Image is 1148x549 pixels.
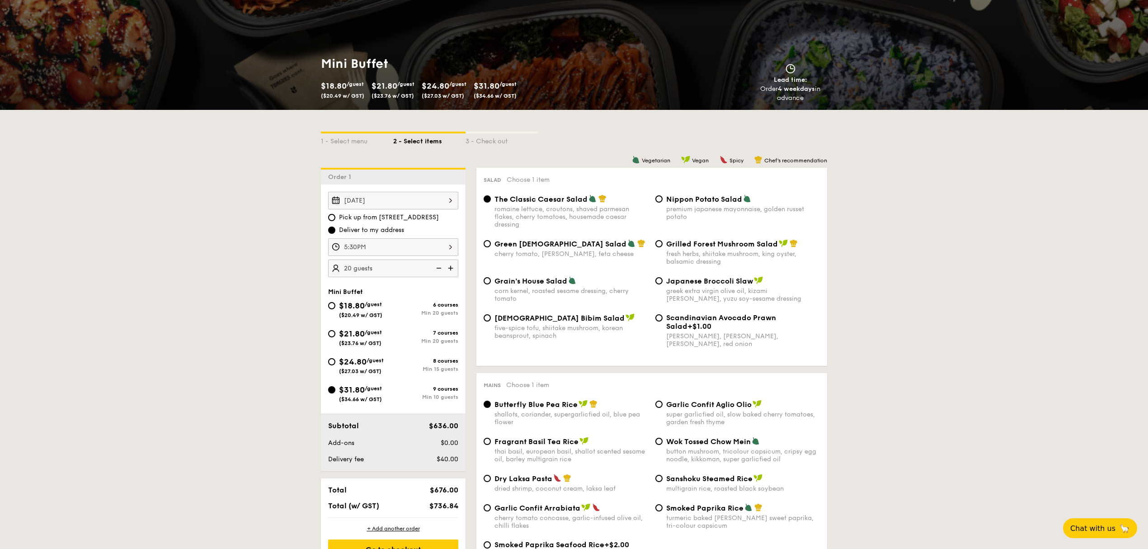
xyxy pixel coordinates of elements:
span: $21.80 [339,329,365,339]
span: $40.00 [437,455,458,463]
input: [DEMOGRAPHIC_DATA] Bibim Saladfive-spice tofu, shiitake mushroom, korean beansprout, spinach [484,314,491,322]
img: icon-vegetarian.fe4039eb.svg [744,503,753,511]
strong: 4 weekdays [778,85,815,93]
span: +$1.00 [687,322,711,331]
span: Fragrant Basil Tea Rice [494,437,579,446]
input: Number of guests [328,260,458,277]
input: Butterfly Blue Pea Riceshallots, coriander, supergarlicfied oil, blue pea flower [484,401,491,408]
span: Garlic Confit Arrabiata [494,504,580,512]
div: Order in advance [750,85,831,103]
img: icon-clock.2db775ea.svg [784,64,797,74]
span: ($23.76 w/ GST) [339,340,381,346]
input: Green [DEMOGRAPHIC_DATA] Saladcherry tomato, [PERSON_NAME], feta cheese [484,240,491,247]
span: Pick up from [STREET_ADDRESS] [339,213,439,222]
img: icon-vegetarian.fe4039eb.svg [627,239,635,247]
img: icon-chef-hat.a58ddaea.svg [598,194,607,203]
input: Scandinavian Avocado Prawn Salad+$1.00[PERSON_NAME], [PERSON_NAME], [PERSON_NAME], red onion [655,314,663,322]
span: Green [DEMOGRAPHIC_DATA] Salad [494,240,626,248]
span: Subtotal [328,421,359,430]
span: $676.00 [430,486,458,494]
img: icon-add.58712e84.svg [445,260,458,277]
span: ($34.66 w/ GST) [474,93,517,99]
div: corn kernel, roasted sesame dressing, cherry tomato [494,287,648,303]
input: Sanshoku Steamed Ricemultigrain rice, roasted black soybean [655,475,663,482]
div: cherry tomato, [PERSON_NAME], feta cheese [494,250,648,258]
div: 7 courses [393,330,458,336]
span: $18.80 [321,81,347,91]
img: icon-chef-hat.a58ddaea.svg [563,474,571,482]
span: Garlic Confit Aglio Olio [666,400,752,409]
span: Mains [484,382,501,388]
span: Scandinavian Avocado Prawn Salad [666,313,776,331]
img: icon-vegan.f8ff3823.svg [626,313,635,322]
div: premium japanese mayonnaise, golden russet potato [666,205,820,221]
img: icon-vegan.f8ff3823.svg [779,239,788,247]
input: $18.80/guest($20.49 w/ GST)6 coursesMin 20 guests [328,302,335,309]
span: Chef's recommendation [764,157,827,164]
span: ($20.49 w/ GST) [321,93,364,99]
span: $31.80 [339,385,365,395]
span: ($27.03 w/ GST) [339,368,381,374]
span: Spicy [729,157,743,164]
span: Delivery fee [328,455,364,463]
div: 1 - Select menu [321,133,393,146]
img: icon-spicy.37a8142b.svg [720,156,728,164]
img: icon-chef-hat.a58ddaea.svg [589,400,598,408]
div: 2 - Select items [393,133,466,146]
span: Chat with us [1070,524,1115,533]
span: Butterfly Blue Pea Rice [494,400,578,409]
span: Choose 1 item [506,381,549,389]
input: Smoked Paprika Riceturmeric baked [PERSON_NAME] sweet paprika, tri-colour capsicum [655,504,663,511]
div: 8 courses [393,358,458,364]
div: + Add another order [328,525,458,532]
span: /guest [397,81,414,87]
span: [DEMOGRAPHIC_DATA] Bibim Salad [494,314,625,322]
span: Grain's House Salad [494,277,567,285]
div: super garlicfied oil, slow baked cherry tomatoes, garden fresh thyme [666,411,820,426]
span: $24.80 [422,81,449,91]
div: romaine lettuce, croutons, shaved parmesan flakes, cherry tomatoes, housemade caesar dressing [494,205,648,228]
span: $18.80 [339,301,365,311]
div: 6 courses [393,302,458,308]
div: button mushroom, tricolour capsicum, cripsy egg noodle, kikkoman, super garlicfied oil [666,448,820,463]
img: icon-spicy.37a8142b.svg [553,474,561,482]
div: Min 15 guests [393,366,458,372]
img: icon-vegetarian.fe4039eb.svg [568,276,576,284]
div: [PERSON_NAME], [PERSON_NAME], [PERSON_NAME], red onion [666,332,820,348]
input: Event time [328,238,458,256]
input: Deliver to my address [328,227,335,234]
img: icon-vegan.f8ff3823.svg [581,503,590,511]
img: icon-reduce.1d2dbef1.svg [431,260,445,277]
span: Mini Buffet [328,288,363,296]
span: Order 1 [328,173,355,181]
img: icon-vegan.f8ff3823.svg [579,437,588,445]
img: icon-chef-hat.a58ddaea.svg [790,239,798,247]
span: Total (w/ GST) [328,502,379,510]
input: Smoked Paprika Seafood Rice+$2.00smoky sweet paprika, green-lipped mussel, flower squid, baby prawn [484,541,491,549]
img: icon-vegan.f8ff3823.svg [753,400,762,408]
span: Vegetarian [642,157,670,164]
span: +$2.00 [604,540,629,549]
h1: Mini Buffet [321,56,570,72]
input: The Classic Caesar Saladromaine lettuce, croutons, shaved parmesan flakes, cherry tomatoes, house... [484,195,491,203]
div: Min 20 guests [393,310,458,316]
span: $21.80 [372,81,397,91]
img: icon-vegan.f8ff3823.svg [681,156,690,164]
div: cherry tomato concasse, garlic-infused olive oil, chilli flakes [494,514,648,530]
span: Choose 1 item [507,176,550,184]
span: /guest [499,81,517,87]
img: icon-vegan.f8ff3823.svg [753,474,762,482]
input: Grain's House Saladcorn kernel, roasted sesame dressing, cherry tomato [484,277,491,284]
span: Smoked Paprika Seafood Rice [494,540,604,549]
span: Nippon Potato Salad [666,195,742,204]
span: Grilled Forest Mushroom Salad [666,240,778,248]
img: icon-vegetarian.fe4039eb.svg [743,194,751,203]
span: $636.00 [429,421,458,430]
span: /guest [367,357,384,364]
span: ($23.76 w/ GST) [372,93,414,99]
span: Japanese Broccoli Slaw [666,277,753,285]
span: The Classic Caesar Salad [494,195,588,204]
span: Add-ons [328,439,354,447]
img: icon-chef-hat.a58ddaea.svg [754,503,762,511]
span: Total [328,486,347,494]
